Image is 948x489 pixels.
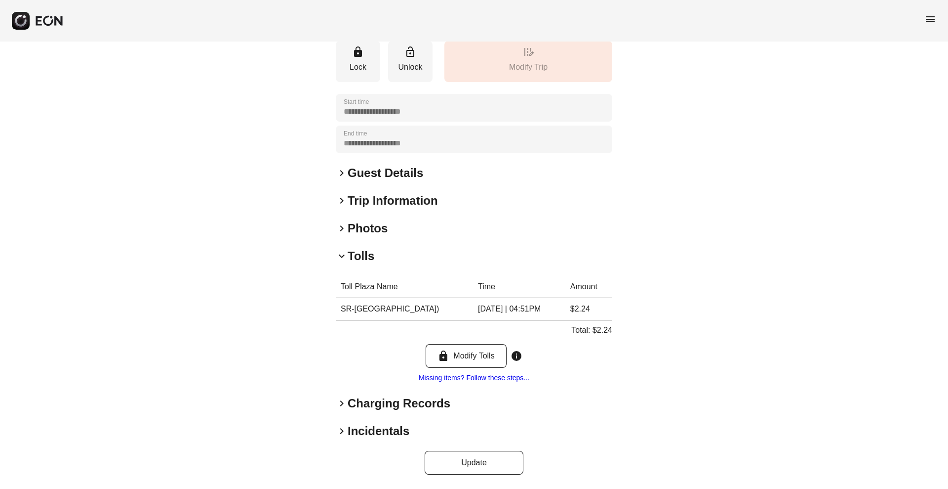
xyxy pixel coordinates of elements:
[348,221,388,236] h2: Photos
[348,165,423,181] h2: Guest Details
[352,46,364,58] span: lock
[348,396,450,411] h2: Charging Records
[336,398,348,409] span: keyboard_arrow_right
[336,41,380,82] button: Lock
[388,41,433,82] button: Unlock
[336,276,473,298] th: Toll Plaza Name
[511,350,522,362] span: info
[336,167,348,179] span: keyboard_arrow_right
[348,423,409,439] h2: Incidentals
[419,374,529,382] a: Missing items? Follow these steps...
[393,61,428,73] p: Unlock
[336,222,348,234] span: keyboard_arrow_right
[473,298,565,320] td: [DATE] | 04:51PM
[426,344,506,368] button: Modify Tolls
[341,61,375,73] p: Lock
[437,350,449,362] span: lock
[404,46,416,58] span: lock_open
[336,250,348,262] span: keyboard_arrow_down
[348,248,374,264] h2: Tolls
[473,276,565,298] th: Time
[336,425,348,437] span: keyboard_arrow_right
[336,195,348,207] span: keyboard_arrow_right
[924,13,936,25] span: menu
[565,298,612,320] td: $2.24
[571,324,612,336] p: Total: $2.24
[336,298,473,320] td: SR-[GEOGRAPHIC_DATA])
[425,451,523,475] button: Update
[565,276,612,298] th: Amount
[348,193,438,209] h2: Trip Information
